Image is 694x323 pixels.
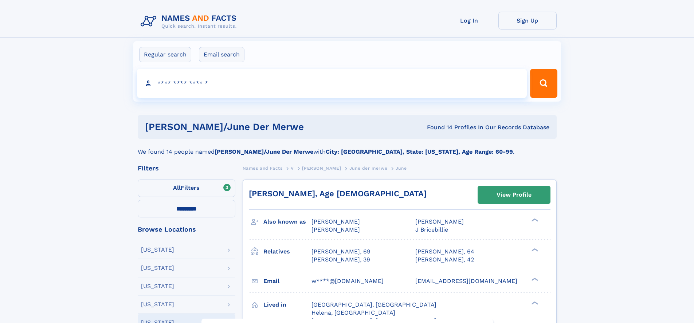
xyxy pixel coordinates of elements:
[173,184,181,191] span: All
[138,226,235,233] div: Browse Locations
[365,123,549,131] div: Found 14 Profiles In Our Records Database
[311,309,395,316] span: Helena, [GEOGRAPHIC_DATA]
[311,218,360,225] span: [PERSON_NAME]
[138,165,235,172] div: Filters
[291,164,294,173] a: V
[302,164,341,173] a: [PERSON_NAME]
[141,302,174,307] div: [US_STATE]
[302,166,341,171] span: [PERSON_NAME]
[138,12,243,31] img: Logo Names and Facts
[291,166,294,171] span: V
[415,226,448,233] span: J Bricebillie
[243,164,283,173] a: Names and Facts
[530,69,557,98] button: Search Button
[215,148,313,155] b: [PERSON_NAME]/June Der Merwe
[199,47,244,62] label: Email search
[478,186,550,204] a: View Profile
[145,122,365,131] h1: [PERSON_NAME]/june der merwe
[497,186,532,203] div: View Profile
[138,139,557,156] div: We found 14 people named with .
[138,180,235,197] label: Filters
[530,300,538,305] div: ❯
[263,245,311,258] h3: Relatives
[349,166,387,171] span: June der merwe
[311,256,370,264] a: [PERSON_NAME], 39
[396,166,407,171] span: June
[498,12,557,29] a: Sign Up
[349,164,387,173] a: June der merwe
[415,277,517,284] span: [EMAIL_ADDRESS][DOMAIN_NAME]
[249,189,427,198] a: [PERSON_NAME], Age [DEMOGRAPHIC_DATA]
[311,301,436,308] span: [GEOGRAPHIC_DATA], [GEOGRAPHIC_DATA]
[263,275,311,287] h3: Email
[141,265,174,271] div: [US_STATE]
[263,299,311,311] h3: Lived in
[311,226,360,233] span: [PERSON_NAME]
[415,218,464,225] span: [PERSON_NAME]
[326,148,513,155] b: City: [GEOGRAPHIC_DATA], State: [US_STATE], Age Range: 60-99
[141,247,174,253] div: [US_STATE]
[139,47,191,62] label: Regular search
[263,216,311,228] h3: Also known as
[311,248,370,256] a: [PERSON_NAME], 69
[530,247,538,252] div: ❯
[530,277,538,281] div: ❯
[440,12,498,29] a: Log In
[141,283,174,289] div: [US_STATE]
[415,256,474,264] a: [PERSON_NAME], 42
[530,218,538,222] div: ❯
[415,248,474,256] a: [PERSON_NAME], 64
[137,69,527,98] input: search input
